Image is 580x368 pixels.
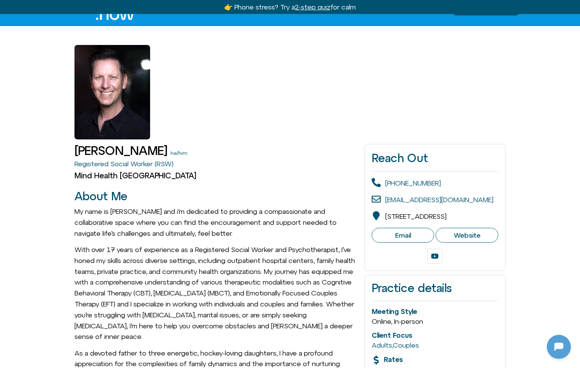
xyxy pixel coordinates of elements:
[22,5,116,15] h2: [DOMAIN_NAME]
[74,206,357,239] p: My name is [PERSON_NAME] and i’m dedicated to providing a compassionate and collaborative space w...
[13,243,117,251] textarea: Message Input
[74,160,174,168] a: Registered Social Worker (RSW)
[74,171,357,180] h2: Mind Health [GEOGRAPHIC_DATA]
[22,90,135,108] p: Hey — I’m [DOMAIN_NAME], your balance coach. Thanks for being here.
[436,228,498,243] a: Website
[224,3,356,11] a: 👉 Phone stress? Try a2-step quizfor calm
[454,231,481,240] span: Website
[22,121,135,148] p: Got it — share your email so I can pick up where we left off or start the quiz with you.
[385,179,441,187] a: [PHONE_NUMBER]
[372,282,498,294] h2: Practice details
[171,150,188,156] a: he/him
[384,356,403,363] span: Rates
[132,3,145,16] svg: Close Chatbot Button
[295,3,330,11] u: 2-step quiz
[2,181,12,191] img: N5FCcHC.png
[395,231,411,240] span: Email
[74,244,357,342] p: With over 17 years of experience as a Registered Social Worker and Psychotherapist, I’ve honed my...
[129,241,141,253] svg: Voice Input Button
[385,212,447,220] span: [STREET_ADDRESS]
[372,341,392,349] a: Adults
[66,49,86,58] p: [DATE]
[372,308,417,315] span: Meeting Style
[2,2,149,18] button: Expand Header Button
[74,190,357,203] h2: About Me
[372,151,498,165] h2: Reach Out
[372,228,434,243] a: Email
[22,201,135,228] p: I notice you stepped away — that’s totally okay. Come back when you’re ready, I’m here to help.
[372,317,423,325] span: Online, In-person
[372,341,419,349] span: ,
[547,335,571,359] iframe: Botpress
[7,4,19,16] img: N5FCcHC.png
[393,341,419,349] a: Couples
[385,196,493,204] a: [EMAIL_ADDRESS][DOMAIN_NAME]
[372,331,412,339] span: Client Focus
[74,144,167,157] h1: [PERSON_NAME]
[2,101,12,111] img: N5FCcHC.png
[119,3,132,16] svg: Restart Conversation Button
[2,221,12,231] img: N5FCcHC.png
[138,68,143,77] p: hi
[22,161,135,188] p: Got it — share your email so I can pick up where we left off or start the quiz with you.
[2,141,12,151] img: N5FCcHC.png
